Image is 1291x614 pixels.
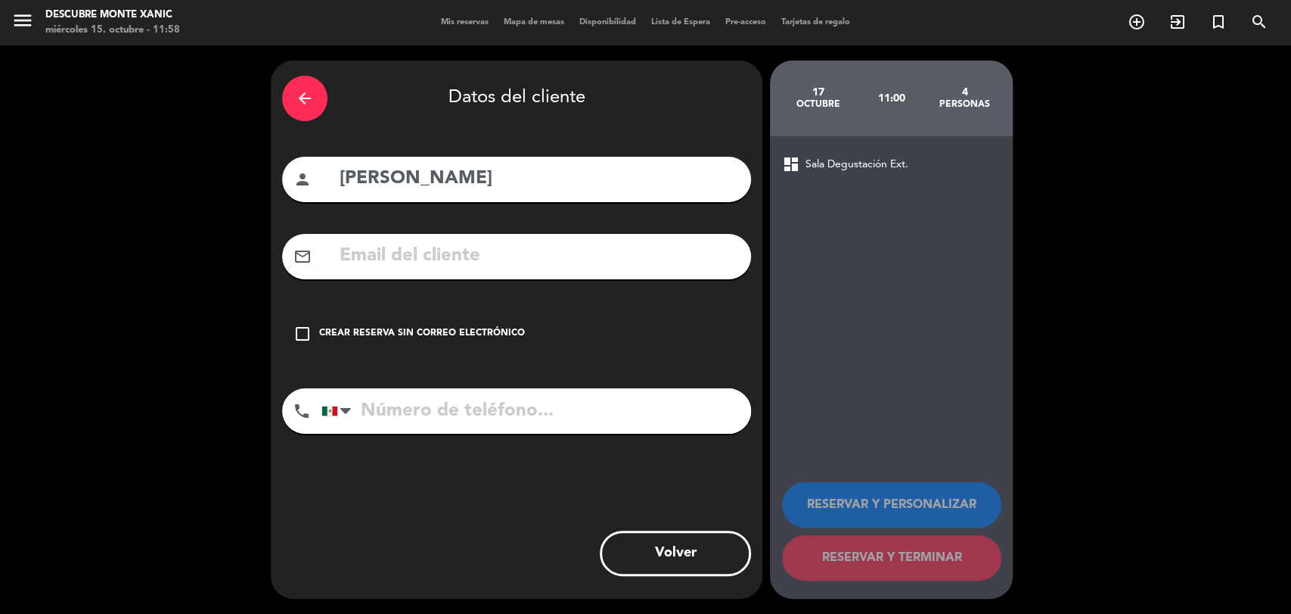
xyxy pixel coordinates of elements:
[855,72,928,125] div: 11:00
[293,402,311,420] i: phone
[782,535,1001,581] button: RESERVAR Y TERMINAR
[296,89,314,108] i: arrow_back
[782,155,800,173] span: dashboard
[774,18,858,26] span: Tarjetas de regalo
[805,156,908,173] span: Sala Degustación Ext.
[928,86,1001,98] div: 4
[433,18,496,26] span: Mis reservas
[282,72,751,125] div: Datos del cliente
[338,164,740,195] input: Nombre del cliente
[718,18,774,26] span: Pre-acceso
[782,482,1001,528] button: RESERVAR Y PERSONALIZAR
[321,388,751,434] input: Número de teléfono...
[1250,13,1268,31] i: search
[928,98,1001,111] div: personas
[11,9,34,32] i: menu
[293,325,312,343] i: check_box_outline_blank
[319,326,525,341] div: Crear reserva sin correo electrónico
[322,389,357,433] div: Mexico (México): +52
[600,531,751,576] button: Volver
[1209,13,1227,31] i: turned_in_not
[11,9,34,37] button: menu
[293,248,312,266] i: mail_outline
[644,18,718,26] span: Lista de Espera
[1128,13,1146,31] i: add_circle_outline
[338,241,740,272] input: Email del cliente
[1168,13,1187,31] i: exit_to_app
[496,18,572,26] span: Mapa de mesas
[781,86,855,98] div: 17
[293,170,312,189] i: person
[45,8,180,23] div: Descubre Monte Xanic
[572,18,644,26] span: Disponibilidad
[781,98,855,111] div: octubre
[45,23,180,38] div: miércoles 15. octubre - 11:58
